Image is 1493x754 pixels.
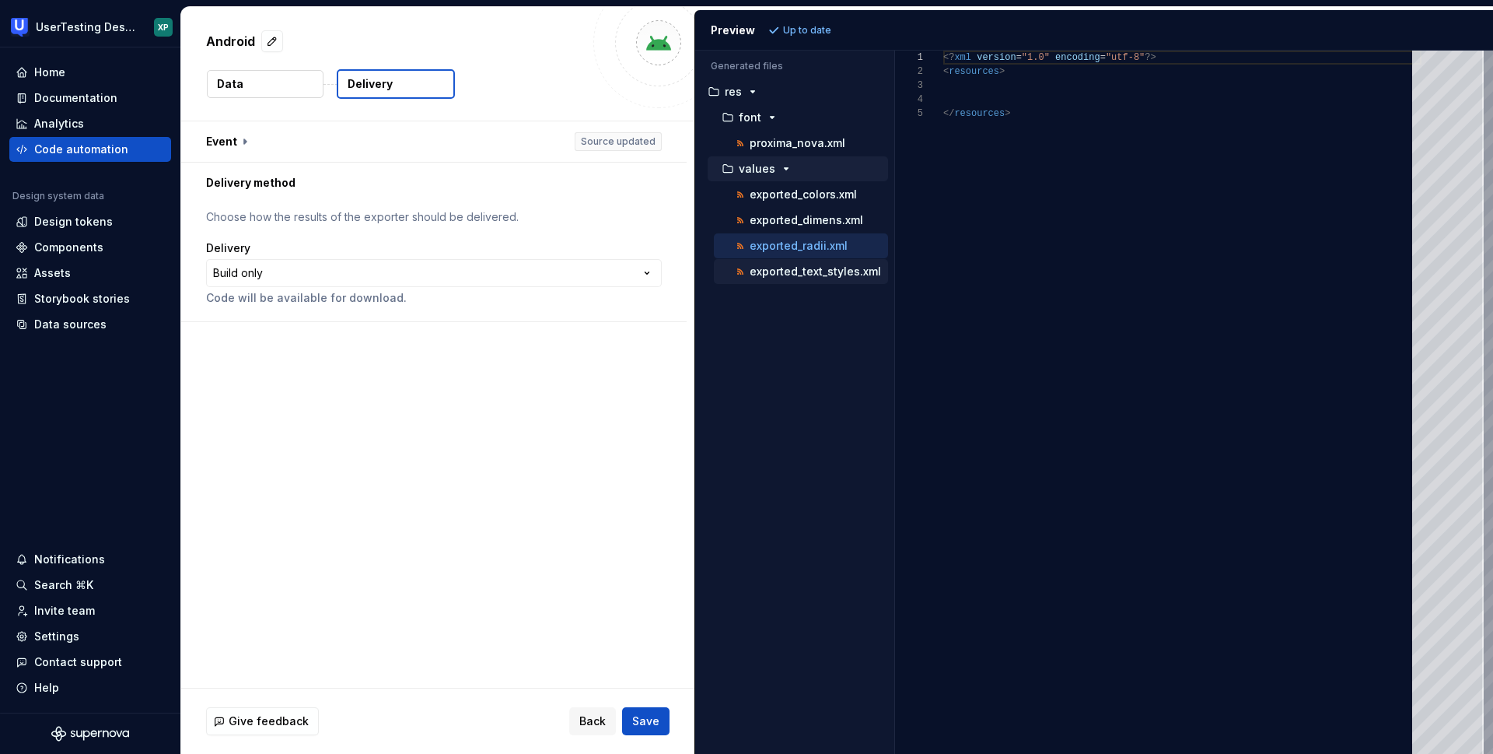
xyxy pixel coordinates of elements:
a: Analytics [9,111,171,136]
div: Home [34,65,65,80]
button: exported_text_styles.xml [714,263,888,280]
span: version [977,52,1016,63]
a: Storybook stories [9,286,171,311]
button: proxima_nova.xml [714,135,888,152]
span: </ [943,108,954,119]
button: Contact support [9,650,171,675]
div: Storybook stories [34,291,130,307]
a: Data sources [9,312,171,337]
p: values [739,163,775,175]
span: resources [954,108,1005,119]
span: > [999,66,1005,77]
div: Invite team [34,603,95,619]
p: exported_dimens.xml [750,214,863,226]
p: Delivery [348,76,393,92]
button: Data [207,70,323,98]
div: UserTesting Design System [36,19,135,35]
div: Data sources [34,317,107,332]
div: Settings [34,629,79,644]
span: > [1005,108,1010,119]
button: values [708,160,888,177]
button: res [701,83,888,100]
a: Home [9,60,171,85]
svg: Supernova Logo [51,726,129,742]
p: proxima_nova.xml [750,137,845,149]
div: 5 [895,107,923,121]
div: Analytics [34,116,84,132]
button: exported_dimens.xml [714,212,888,229]
div: Contact support [34,654,122,670]
div: 1 [895,51,923,65]
a: Components [9,235,171,260]
a: Assets [9,261,171,286]
span: resources [949,66,999,77]
img: 41adf70f-fc1c-4662-8e2d-d2ab9c673b1b.png [11,18,30,37]
button: UserTesting Design SystemXP [3,10,177,44]
span: < [943,66,949,77]
button: exported_radii.xml [714,237,888,254]
a: Settings [9,624,171,649]
span: ?> [1145,52,1156,63]
div: 4 [895,93,923,107]
a: Documentation [9,86,171,110]
span: xml [954,52,971,63]
span: Give feedback [229,714,309,729]
span: encoding [1055,52,1100,63]
div: Documentation [34,90,117,106]
button: exported_colors.xml [714,186,888,203]
a: Design tokens [9,209,171,234]
button: font [708,109,888,126]
p: Code will be available for download. [206,290,662,306]
button: Delivery [337,69,455,99]
div: Components [34,240,103,255]
div: Preview [711,23,755,38]
p: Up to date [783,24,831,37]
p: exported_text_styles.xml [750,265,881,278]
label: Delivery [206,240,250,256]
div: XP [158,21,169,33]
p: Android [206,32,255,51]
span: "utf-8" [1105,52,1144,63]
p: exported_radii.xml [750,240,848,252]
p: res [725,86,742,98]
div: Help [34,680,59,696]
button: Notifications [9,547,171,572]
div: Code automation [34,142,128,157]
button: Search ⌘K [9,573,171,598]
span: = [1016,52,1021,63]
span: Save [632,714,659,729]
div: 2 [895,65,923,79]
div: Notifications [34,552,105,567]
a: Invite team [9,598,171,623]
span: <? [943,52,954,63]
div: 3 [895,79,923,93]
button: Give feedback [206,707,319,735]
div: Assets [34,265,71,281]
span: = [1100,52,1105,63]
button: Help [9,675,171,700]
div: Search ⌘K [34,577,93,593]
button: Back [569,707,616,735]
span: Back [579,714,606,729]
a: Code automation [9,137,171,162]
p: font [739,111,761,124]
p: Choose how the results of the exporter should be delivered. [206,209,662,225]
p: Generated files [711,60,879,72]
button: Save [622,707,670,735]
div: Design system data [12,190,104,202]
span: "1.0" [1021,52,1049,63]
p: exported_colors.xml [750,188,857,201]
div: Design tokens [34,214,113,230]
p: Data [217,76,243,92]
